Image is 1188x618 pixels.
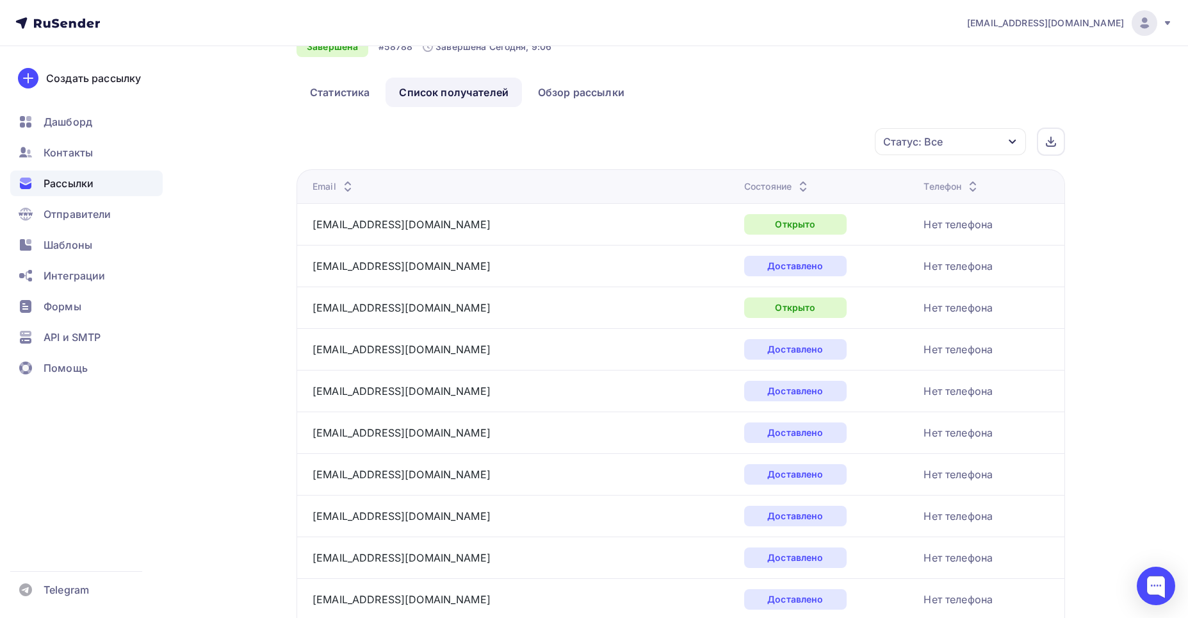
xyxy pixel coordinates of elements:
[44,360,88,376] span: Помощь
[313,426,491,439] a: [EMAIL_ADDRESS][DOMAIN_NAME]
[744,214,847,235] div: Открыто
[378,40,412,53] div: #58788
[297,37,368,57] div: Завершена
[924,467,993,482] div: Нет телефона
[744,339,847,360] div: Доставлено
[10,140,163,165] a: Контакты
[924,508,993,524] div: Нет телефона
[874,128,1027,156] button: Статус: Все
[44,206,111,222] span: Отправители
[313,385,491,397] a: [EMAIL_ADDRESS][DOMAIN_NAME]
[313,301,491,314] a: [EMAIL_ADDRESS][DOMAIN_NAME]
[44,176,94,191] span: Рассылки
[313,551,491,564] a: [EMAIL_ADDRESS][DOMAIN_NAME]
[423,40,551,53] div: Завершена Сегодня, 9:06
[744,180,811,193] div: Состояние
[883,134,943,149] div: Статус: Все
[44,330,101,345] span: API и SMTP
[744,547,847,568] div: Доставлено
[744,589,847,610] div: Доставлено
[744,464,847,485] div: Доставлено
[744,297,847,318] div: Открыто
[744,256,847,276] div: Доставлено
[744,422,847,443] div: Доставлено
[44,299,81,314] span: Формы
[744,506,847,526] div: Доставлено
[10,201,163,227] a: Отправители
[297,78,383,107] a: Статистика
[10,109,163,135] a: Дашборд
[924,342,993,357] div: Нет телефона
[744,381,847,401] div: Доставлено
[313,510,491,522] a: [EMAIL_ADDRESS][DOMAIN_NAME]
[924,300,993,315] div: Нет телефона
[313,260,491,272] a: [EMAIL_ADDRESS][DOMAIN_NAME]
[10,171,163,196] a: Рассылки
[525,78,638,107] a: Обзор рассылки
[967,10,1173,36] a: [EMAIL_ADDRESS][DOMAIN_NAME]
[313,343,491,356] a: [EMAIL_ADDRESS][DOMAIN_NAME]
[924,217,993,232] div: Нет телефона
[313,593,491,606] a: [EMAIL_ADDRESS][DOMAIN_NAME]
[924,425,993,440] div: Нет телефона
[44,145,93,160] span: Контакты
[313,468,491,481] a: [EMAIL_ADDRESS][DOMAIN_NAME]
[10,294,163,319] a: Формы
[924,258,993,274] div: Нет телефона
[10,232,163,258] a: Шаблоны
[924,383,993,399] div: Нет телефона
[386,78,522,107] a: Список получателей
[967,17,1124,29] span: [EMAIL_ADDRESS][DOMAIN_NAME]
[924,592,993,607] div: Нет телефона
[44,268,105,283] span: Интеграции
[313,218,491,231] a: [EMAIL_ADDRESS][DOMAIN_NAME]
[44,582,89,597] span: Telegram
[924,550,993,565] div: Нет телефона
[924,180,981,193] div: Телефон
[313,180,355,193] div: Email
[46,71,141,86] div: Создать рассылку
[44,114,92,129] span: Дашборд
[44,237,92,253] span: Шаблоны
